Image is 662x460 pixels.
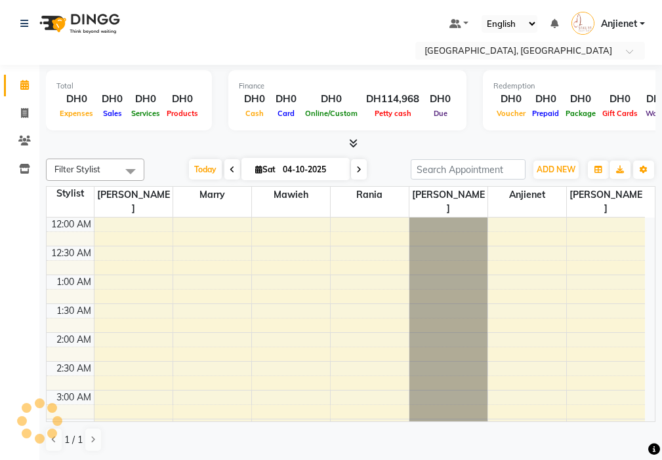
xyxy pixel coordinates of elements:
[562,109,599,118] span: Package
[567,187,646,217] span: [PERSON_NAME]
[601,17,637,31] span: Anjienet
[49,246,94,260] div: 12:30 AM
[128,92,163,107] div: DH0
[33,5,123,42] img: logo
[493,92,529,107] div: DH0
[424,92,456,107] div: DH0
[371,109,415,118] span: Petty cash
[529,109,562,118] span: Prepaid
[279,160,344,180] input: 2025-10-04
[94,187,173,217] span: [PERSON_NAME]
[173,187,251,203] span: marry
[533,161,579,179] button: ADD NEW
[54,333,94,347] div: 2:00 AM
[96,92,128,107] div: DH0
[274,109,298,118] span: Card
[409,187,487,217] span: [PERSON_NAME]
[54,275,94,289] div: 1:00 AM
[239,92,270,107] div: DH0
[430,109,451,118] span: Due
[56,92,96,107] div: DH0
[47,187,94,201] div: Stylist
[270,92,302,107] div: DH0
[54,391,94,404] div: 3:00 AM
[54,362,94,375] div: 2:30 AM
[54,419,94,433] div: 3:30 AM
[529,92,562,107] div: DH0
[488,187,566,203] span: Anjienet
[361,92,424,107] div: DH114,968
[537,164,575,174] span: ADD NEW
[56,109,96,118] span: Expenses
[411,159,526,180] input: Search Appointment
[54,164,100,174] span: Filter Stylist
[56,81,201,92] div: Total
[599,109,641,118] span: Gift Cards
[302,109,361,118] span: Online/Custom
[252,187,330,203] span: Mawieh
[571,12,594,35] img: Anjienet
[493,109,529,118] span: Voucher
[252,164,279,174] span: Sat
[239,81,456,92] div: Finance
[189,159,222,180] span: Today
[562,92,599,107] div: DH0
[100,109,125,118] span: Sales
[331,187,409,203] span: Rania
[242,109,267,118] span: Cash
[54,304,94,318] div: 1:30 AM
[163,109,201,118] span: Products
[163,92,201,107] div: DH0
[128,109,163,118] span: Services
[49,218,94,231] div: 12:00 AM
[302,92,361,107] div: DH0
[599,92,641,107] div: DH0
[64,433,83,447] span: 1 / 1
